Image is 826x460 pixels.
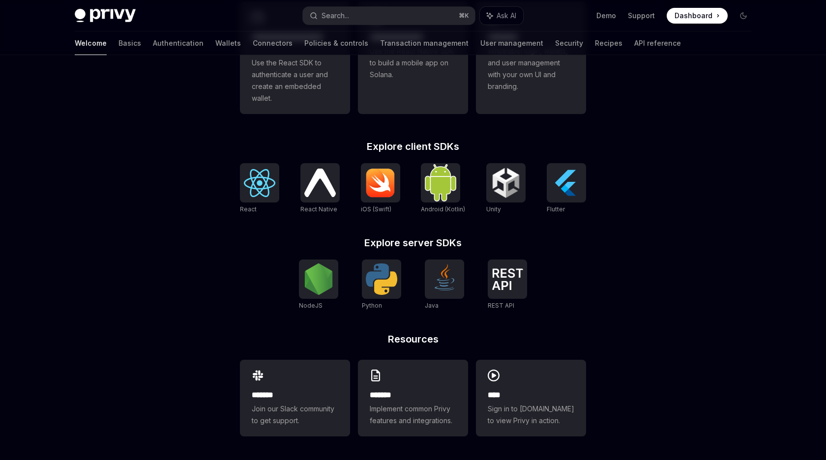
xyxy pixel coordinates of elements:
a: Transaction management [380,31,469,55]
span: Java [425,302,439,309]
img: Flutter [551,167,582,199]
img: Java [429,263,460,295]
span: Flutter [547,205,565,213]
a: Wallets [215,31,241,55]
a: ****Sign in to [DOMAIN_NAME] to view Privy in action. [476,360,586,436]
h2: Explore client SDKs [240,142,586,151]
span: React [240,205,257,213]
a: Security [555,31,583,55]
span: React Native [300,205,337,213]
span: Ask AI [497,11,516,21]
a: ReactReact [240,163,279,214]
a: Recipes [595,31,622,55]
span: ⌘ K [459,12,469,20]
a: React NativeReact Native [300,163,340,214]
a: Policies & controls [304,31,368,55]
span: REST API [488,302,514,309]
a: User management [480,31,543,55]
a: Dashboard [667,8,728,24]
a: PythonPython [362,259,401,311]
span: Implement common Privy features and integrations. [370,403,456,427]
span: Use the React SDK to authenticate a user and create an embedded wallet. [252,57,338,104]
span: iOS (Swift) [361,205,391,213]
a: Basics [118,31,141,55]
a: Authentication [153,31,204,55]
span: Dashboard [675,11,712,21]
a: JavaJava [425,259,464,311]
a: Welcome [75,31,107,55]
span: NodeJS [299,302,323,309]
a: FlutterFlutter [547,163,586,214]
img: REST API [492,268,523,290]
a: Demo [596,11,616,21]
a: UnityUnity [486,163,526,214]
span: Sign in to [DOMAIN_NAME] to view Privy in action. [488,403,574,427]
a: API reference [634,31,681,55]
img: Android (Kotlin) [425,164,456,201]
span: Join our Slack community to get support. [252,403,338,427]
span: Whitelabel login, wallets, and user management with your own UI and branding. [488,45,574,92]
h2: Explore server SDKs [240,238,586,248]
span: Android (Kotlin) [421,205,465,213]
a: **** **Join our Slack community to get support. [240,360,350,436]
span: Python [362,302,382,309]
a: Connectors [253,31,293,55]
a: **** **Implement common Privy features and integrations. [358,360,468,436]
button: Search...⌘K [303,7,475,25]
a: Support [628,11,655,21]
button: Toggle dark mode [736,8,751,24]
img: dark logo [75,9,136,23]
img: Unity [490,167,522,199]
a: NodeJSNodeJS [299,259,338,311]
a: **** **** **** ***Use the React Native SDK to build a mobile app on Solana. [358,2,468,114]
a: iOS (Swift)iOS (Swift) [361,163,400,214]
img: React [244,169,275,197]
img: React Native [304,169,336,197]
img: NodeJS [303,263,334,295]
img: Python [366,263,397,295]
a: **** *****Whitelabel login, wallets, and user management with your own UI and branding. [476,2,586,114]
span: Use the React Native SDK to build a mobile app on Solana. [370,45,456,81]
span: Unity [486,205,501,213]
div: Search... [322,10,349,22]
a: Android (Kotlin)Android (Kotlin) [421,163,465,214]
h2: Resources [240,334,586,344]
img: iOS (Swift) [365,168,396,198]
a: REST APIREST API [488,259,527,311]
button: Ask AI [480,7,523,25]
